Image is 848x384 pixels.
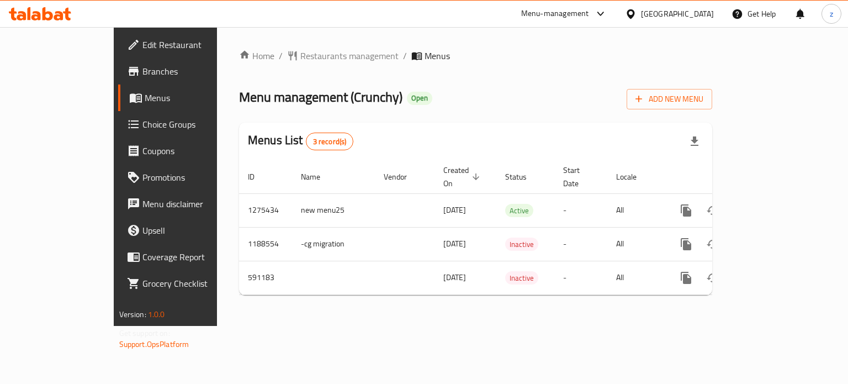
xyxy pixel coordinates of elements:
[292,227,375,261] td: -cg migration
[119,337,189,351] a: Support.OpsPlatform
[699,265,726,291] button: Change Status
[118,191,256,217] a: Menu disclaimer
[443,236,466,251] span: [DATE]
[142,277,247,290] span: Grocery Checklist
[505,272,538,285] span: Inactive
[118,270,256,297] a: Grocery Checklist
[403,49,407,62] li: /
[142,224,247,237] span: Upsell
[118,244,256,270] a: Coverage Report
[443,203,466,217] span: [DATE]
[118,164,256,191] a: Promotions
[239,261,292,294] td: 591183
[505,204,533,217] span: Active
[554,193,607,227] td: -
[505,170,541,183] span: Status
[118,31,256,58] a: Edit Restaurant
[300,49,399,62] span: Restaurants management
[563,164,594,190] span: Start Date
[301,170,335,183] span: Name
[554,227,607,261] td: -
[384,170,421,183] span: Vendor
[142,118,247,131] span: Choice Groups
[505,238,538,251] span: Inactive
[607,193,664,227] td: All
[239,49,712,62] nav: breadcrumb
[616,170,651,183] span: Locale
[681,128,708,155] div: Export file
[830,8,833,20] span: z
[443,164,483,190] span: Created On
[607,227,664,261] td: All
[607,261,664,294] td: All
[443,270,466,285] span: [DATE]
[554,261,607,294] td: -
[118,58,256,85] a: Branches
[641,8,714,20] div: [GEOGRAPHIC_DATA]
[248,170,269,183] span: ID
[521,7,589,20] div: Menu-management
[118,138,256,164] a: Coupons
[142,65,247,78] span: Branches
[673,197,699,224] button: more
[142,144,247,157] span: Coupons
[145,91,247,104] span: Menus
[118,85,256,111] a: Menus
[635,92,703,106] span: Add New Menu
[118,217,256,244] a: Upsell
[119,326,170,340] span: Get support on:
[505,271,538,285] div: Inactive
[699,231,726,257] button: Change Status
[142,197,247,211] span: Menu disclaimer
[407,93,432,103] span: Open
[627,89,712,109] button: Add New Menu
[425,49,450,62] span: Menus
[292,193,375,227] td: new menu25
[248,132,353,150] h2: Menus List
[142,250,247,264] span: Coverage Report
[239,160,788,295] table: enhanced table
[664,160,788,194] th: Actions
[407,92,432,105] div: Open
[142,171,247,184] span: Promotions
[239,85,402,109] span: Menu management ( Crunchy )
[505,238,538,251] div: Inactive
[239,227,292,261] td: 1188554
[239,49,274,62] a: Home
[142,38,247,51] span: Edit Restaurant
[118,111,256,138] a: Choice Groups
[279,49,283,62] li: /
[699,197,726,224] button: Change Status
[239,193,292,227] td: 1275434
[148,307,165,322] span: 1.0.0
[673,231,699,257] button: more
[287,49,399,62] a: Restaurants management
[306,136,353,147] span: 3 record(s)
[119,307,146,322] span: Version:
[306,133,354,150] div: Total records count
[673,265,699,291] button: more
